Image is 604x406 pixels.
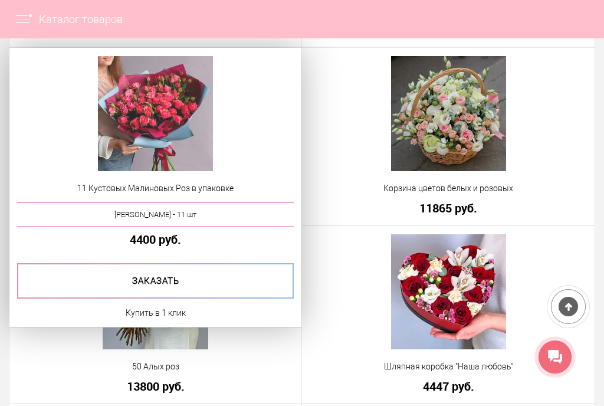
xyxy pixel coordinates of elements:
[310,182,587,195] a: Корзина цветов белых и розовых
[17,361,294,373] a: 50 Алых роз
[310,361,587,373] a: Шляпная коробка "Наша любовь"
[310,202,587,214] a: 11865 руб.
[98,56,213,171] img: 11 Кустовых Малиновых Роз в упаковке
[17,182,294,195] a: 11 Кустовых Малиновых Роз в упаковке
[126,306,186,320] a: Купить в 1 клик
[391,56,506,171] img: Корзина цветов белых и розовых
[310,380,587,392] a: 4447 руб.
[17,233,294,245] a: 4400 руб.
[17,380,294,392] a: 13800 руб.
[391,234,506,349] img: Шляпная коробка "Наша любовь"
[17,202,294,227] a: [PERSON_NAME] - 11 шт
